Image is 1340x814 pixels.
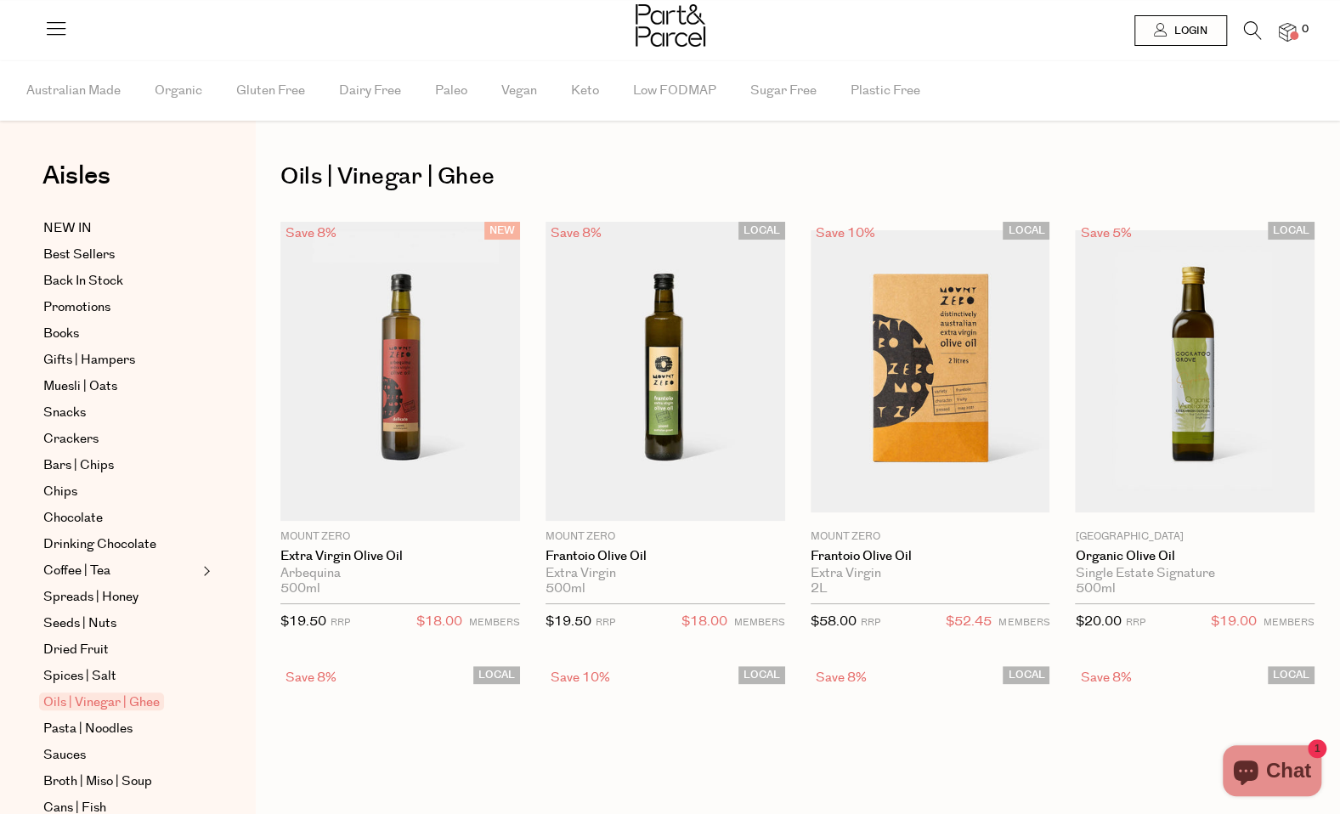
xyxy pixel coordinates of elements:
div: Save 10% [811,222,880,245]
span: Promotions [43,297,110,318]
a: Drinking Chocolate [43,534,198,555]
span: Australian Made [26,61,121,121]
a: Bars | Chips [43,455,198,476]
span: Login [1170,24,1207,38]
div: Extra Virgin [546,566,785,581]
div: Save 8% [280,666,342,689]
img: Organic Olive Oil [1075,230,1315,513]
span: Keto [571,61,599,121]
span: LOCAL [1003,666,1049,684]
span: Vegan [501,61,537,121]
span: Drinking Chocolate [43,534,156,555]
span: Snacks [43,403,86,423]
span: Chips [43,482,77,502]
div: Arbequina [280,566,520,581]
a: Aisles [42,163,110,206]
button: Expand/Collapse Coffee | Tea [199,561,211,581]
small: MEMBERS [469,616,520,629]
a: Crackers [43,429,198,449]
a: Best Sellers [43,245,198,265]
span: NEW [484,222,520,240]
img: Frantoio Olive Oil [546,222,785,521]
small: RRP [596,616,615,629]
span: $19.00 [1211,611,1257,633]
a: Frantoio Olive Oil [811,549,1050,564]
span: Low FODMAP [633,61,716,121]
a: 0 [1279,23,1296,41]
span: $19.50 [280,613,326,630]
div: Single Estate Signature [1075,566,1315,581]
a: Seeds | Nuts [43,613,198,634]
span: Crackers [43,429,99,449]
a: Dried Fruit [43,640,198,660]
a: Oils | Vinegar | Ghee [43,692,198,713]
span: Spreads | Honey [43,587,139,608]
div: Save 8% [280,222,342,245]
a: Gifts | Hampers [43,350,198,370]
span: Coffee | Tea [43,561,110,581]
span: Pasta | Noodles [43,719,133,739]
a: Spices | Salt [43,666,198,687]
img: Extra Virgin Olive Oil [280,222,520,521]
span: $20.00 [1075,613,1121,630]
span: Aisles [42,157,110,195]
a: Sauces [43,745,198,766]
a: Broth | Miso | Soup [43,772,198,792]
small: RRP [331,616,350,629]
span: $19.50 [546,613,591,630]
a: Frantoio Olive Oil [546,549,785,564]
a: Back In Stock [43,271,198,291]
a: Chocolate [43,508,198,529]
span: Seeds | Nuts [43,613,116,634]
span: Bars | Chips [43,455,114,476]
span: LOCAL [738,666,785,684]
small: RRP [861,616,880,629]
a: Spreads | Honey [43,587,198,608]
span: 500ml [546,581,585,596]
span: $18.00 [681,611,727,633]
span: $18.00 [416,611,462,633]
h1: Oils | Vinegar | Ghee [280,157,1315,196]
small: RRP [1125,616,1145,629]
span: Organic [155,61,202,121]
p: Mount Zero [546,529,785,545]
img: Frantoio Olive Oil [811,230,1050,513]
small: MEMBERS [734,616,785,629]
span: Back In Stock [43,271,123,291]
span: $52.45 [946,611,992,633]
span: Plastic Free [851,61,920,121]
span: Chocolate [43,508,103,529]
span: LOCAL [473,666,520,684]
inbox-online-store-chat: Shopify online store chat [1218,745,1326,800]
a: Login [1134,15,1227,46]
span: Best Sellers [43,245,115,265]
small: MEMBERS [1264,616,1315,629]
span: Books [43,324,79,344]
div: Extra Virgin [811,566,1050,581]
div: Save 8% [546,222,607,245]
span: 0 [1298,22,1313,37]
span: Sauces [43,745,86,766]
a: Snacks [43,403,198,423]
span: LOCAL [1268,666,1315,684]
a: Coffee | Tea [43,561,198,581]
span: Muesli | Oats [43,376,117,397]
p: [GEOGRAPHIC_DATA] [1075,529,1315,545]
a: Books [43,324,198,344]
div: Save 10% [546,666,615,689]
small: MEMBERS [998,616,1049,629]
span: 500ml [280,581,320,596]
span: LOCAL [1268,222,1315,240]
div: Save 8% [1075,666,1136,689]
a: Promotions [43,297,198,318]
a: Chips [43,482,198,502]
span: Dairy Free [339,61,401,121]
div: Save 8% [811,666,872,689]
span: Gluten Free [236,61,305,121]
a: Organic Olive Oil [1075,549,1315,564]
span: 2L [811,581,827,596]
span: NEW IN [43,218,92,239]
span: LOCAL [738,222,785,240]
a: Pasta | Noodles [43,719,198,739]
div: Save 5% [1075,222,1136,245]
